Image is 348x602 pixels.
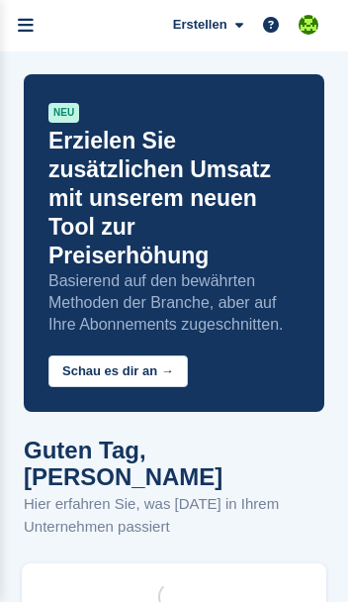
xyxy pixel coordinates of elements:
[48,270,300,336] p: Basierend auf den bewährten Methoden der Branche, aber auf Ihre Abonnements zugeschnitten.
[24,493,324,538] p: Hier erfahren Sie, was [DATE] in Ihrem Unternehmen passiert
[299,15,318,35] img: Stefano
[48,355,188,388] button: Schau es dir an →
[48,127,300,270] p: Erzielen Sie zusätzlichen Umsatz mit unserem neuen Tool zur Preiserhöhung
[48,103,79,123] div: NEU
[173,15,227,35] span: Erstellen
[24,437,324,490] h1: Guten Tag, [PERSON_NAME]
